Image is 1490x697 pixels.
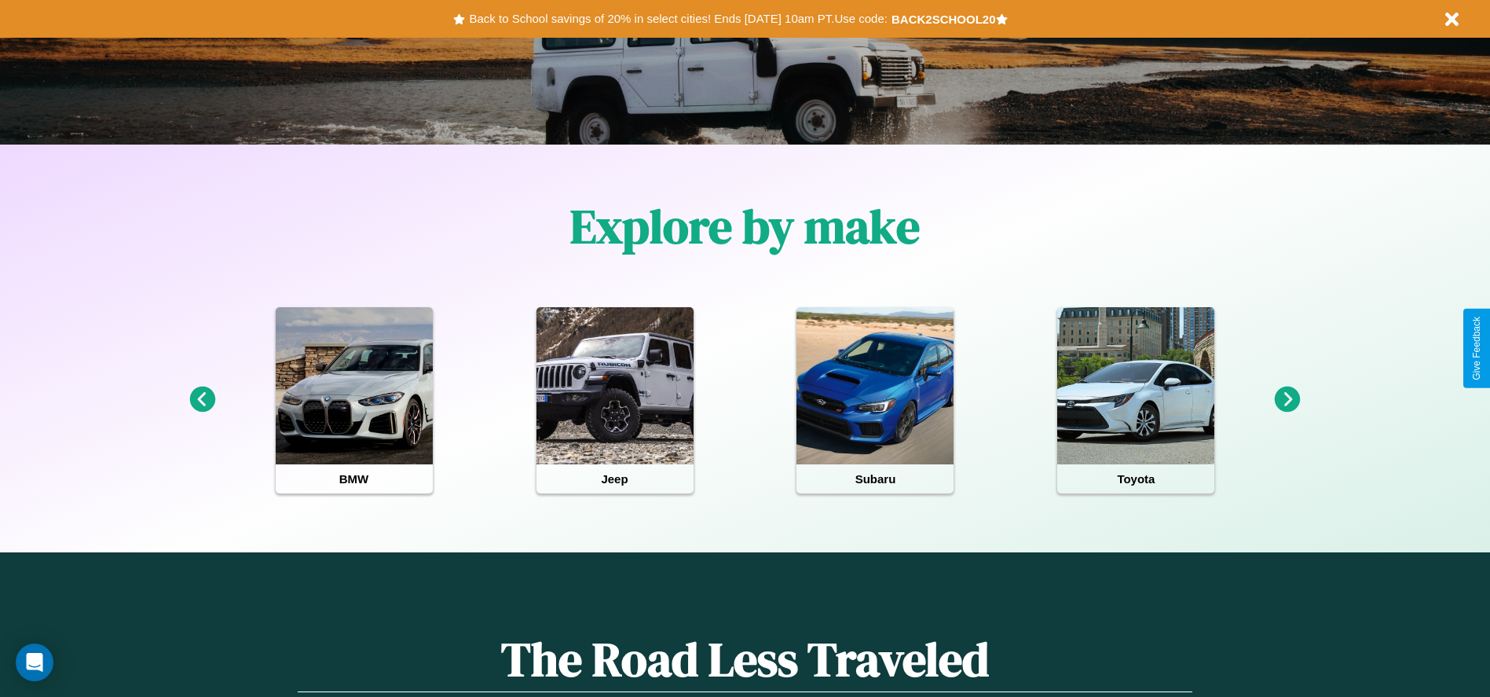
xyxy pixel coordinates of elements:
[16,644,53,681] div: Open Intercom Messenger
[796,464,954,493] h4: Subaru
[1057,464,1214,493] h4: Toyota
[276,464,433,493] h4: BMW
[1471,317,1482,380] div: Give Feedback
[465,8,891,30] button: Back to School savings of 20% in select cities! Ends [DATE] 10am PT.Use code:
[570,194,920,259] h1: Explore by make
[298,627,1192,692] h1: The Road Less Traveled
[536,464,694,493] h4: Jeep
[891,13,996,26] b: BACK2SCHOOL20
